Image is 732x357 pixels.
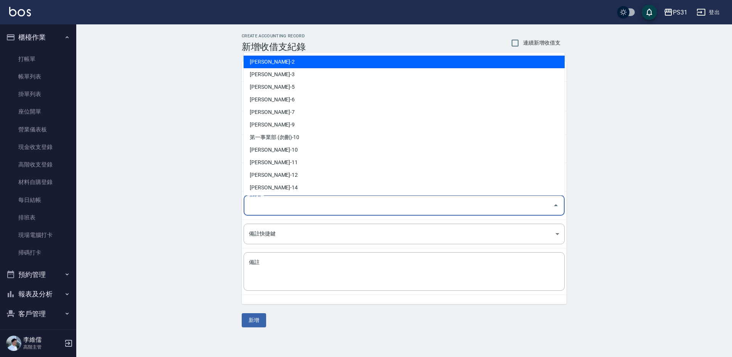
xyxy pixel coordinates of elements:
h2: CREATE ACCOUNTING RECORD [242,34,306,38]
button: save [642,5,657,20]
button: 預約管理 [3,265,73,285]
li: [PERSON_NAME]-12 [244,169,565,181]
li: [PERSON_NAME]-5 [244,81,565,93]
a: 掃碼打卡 [3,244,73,261]
a: 材料自購登錄 [3,173,73,191]
li: [PERSON_NAME]-7 [244,106,565,118]
li: [PERSON_NAME]-2 [244,56,565,68]
li: 第一事業部 (勿刪)-10 [244,131,565,144]
li: [PERSON_NAME]-10 [244,144,565,156]
a: 排班表 [3,209,73,226]
a: 現場電腦打卡 [3,226,73,244]
li: [PERSON_NAME]-6 [244,93,565,106]
li: [PERSON_NAME]-18 [244,194,565,207]
button: 新增 [242,313,266,327]
li: [PERSON_NAME]-14 [244,181,565,194]
p: 高階主管 [23,344,62,351]
img: Logo [9,7,31,16]
div: PS31 [673,8,687,17]
a: 現金收支登錄 [3,138,73,156]
li: [PERSON_NAME]-3 [244,68,565,81]
a: 座位開單 [3,103,73,120]
button: 員工及薪資 [3,323,73,343]
a: 帳單列表 [3,68,73,85]
li: [PERSON_NAME]-11 [244,156,565,169]
img: Person [6,336,21,351]
button: 報表及分析 [3,284,73,304]
h3: 新增收借支紀錄 [242,42,306,52]
li: [PERSON_NAME]-9 [244,118,565,131]
button: 客戶管理 [3,304,73,324]
span: 連續新增收借支 [523,39,560,47]
a: 打帳單 [3,50,73,68]
button: 櫃檯作業 [3,27,73,47]
button: PS31 [661,5,690,20]
a: 營業儀表板 [3,121,73,138]
a: 掛單列表 [3,85,73,103]
h5: 李維儒 [23,336,62,344]
a: 高階收支登錄 [3,156,73,173]
button: 登出 [693,5,723,19]
a: 每日結帳 [3,191,73,209]
label: 登錄者 [249,192,261,198]
button: Close [550,199,562,211]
